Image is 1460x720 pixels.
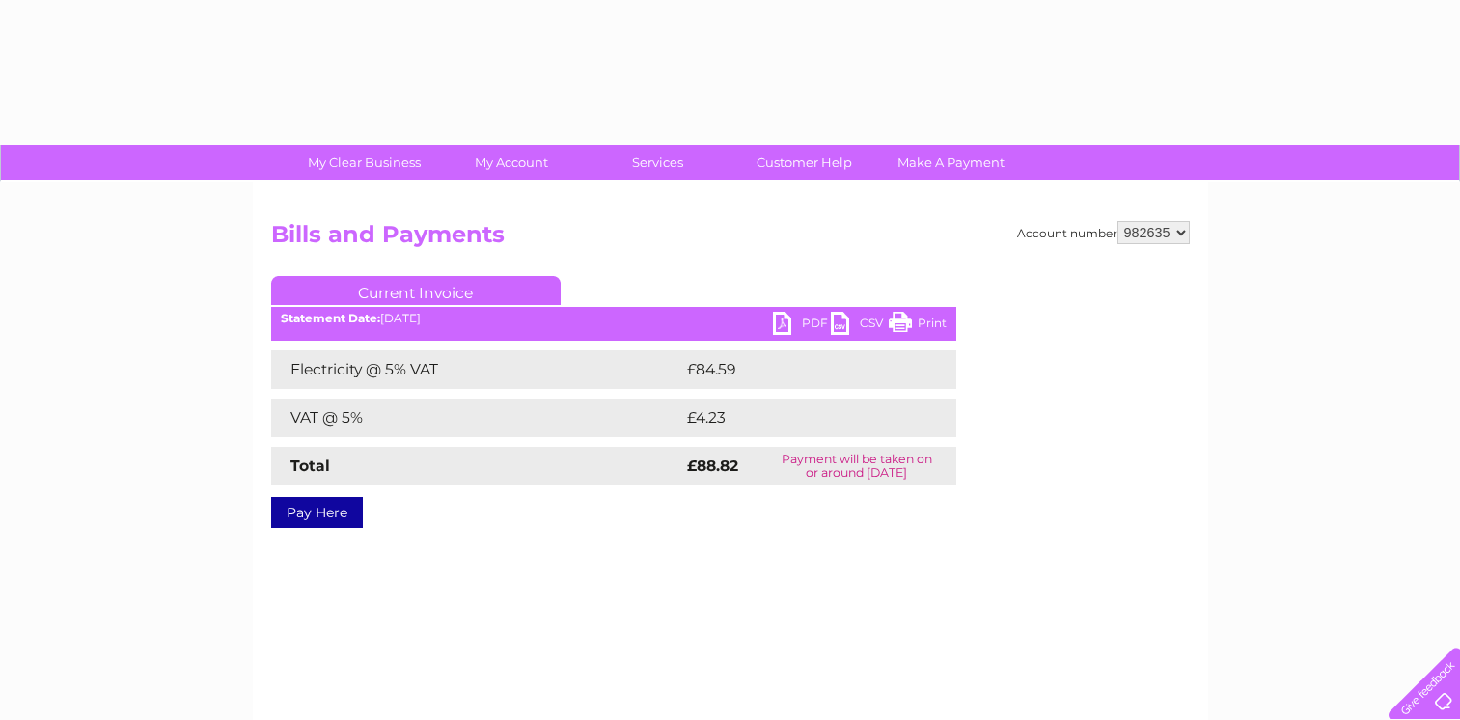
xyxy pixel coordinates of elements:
[578,145,737,180] a: Services
[281,311,380,325] b: Statement Date:
[285,145,444,180] a: My Clear Business
[271,276,561,305] a: Current Invoice
[871,145,1031,180] a: Make A Payment
[725,145,884,180] a: Customer Help
[682,399,911,437] td: £4.23
[431,145,591,180] a: My Account
[758,447,956,485] td: Payment will be taken on or around [DATE]
[682,350,918,389] td: £84.59
[773,312,831,340] a: PDF
[1017,221,1190,244] div: Account number
[271,312,956,325] div: [DATE]
[687,457,738,475] strong: £88.82
[831,312,889,340] a: CSV
[271,350,682,389] td: Electricity @ 5% VAT
[271,221,1190,258] h2: Bills and Payments
[271,399,682,437] td: VAT @ 5%
[271,497,363,528] a: Pay Here
[889,312,947,340] a: Print
[290,457,330,475] strong: Total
